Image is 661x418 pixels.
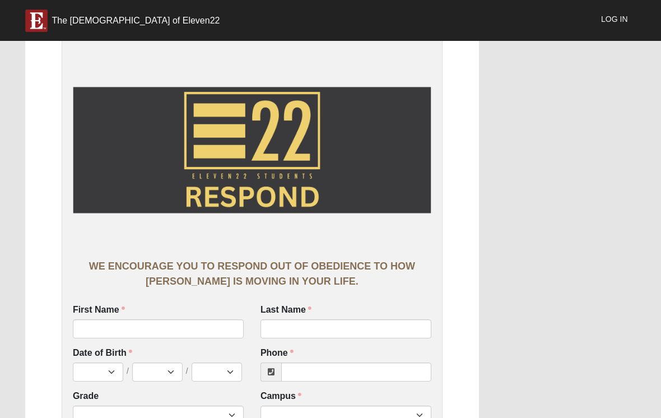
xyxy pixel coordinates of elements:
img: Header Image [73,49,431,251]
span: / [127,365,129,378]
div: The [DEMOGRAPHIC_DATA] of Eleven22 [52,15,220,26]
div: WE ENCOURAGE YOU TO RESPOND OUT OF OBEDIENCE TO HOW [PERSON_NAME] IS MOVING IN YOUR LIFE. [73,259,431,289]
label: Campus [260,390,301,403]
a: The [DEMOGRAPHIC_DATA] of Eleven22 [17,4,229,32]
label: Phone [260,347,294,360]
label: Date of Birth [73,347,244,360]
img: E-icon-fireweed-White-TM.png [25,10,48,32]
label: Last Name [260,304,311,317]
label: Grade [73,390,99,403]
span: / [186,365,188,378]
a: Log In [593,5,636,33]
label: First Name [73,304,125,317]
